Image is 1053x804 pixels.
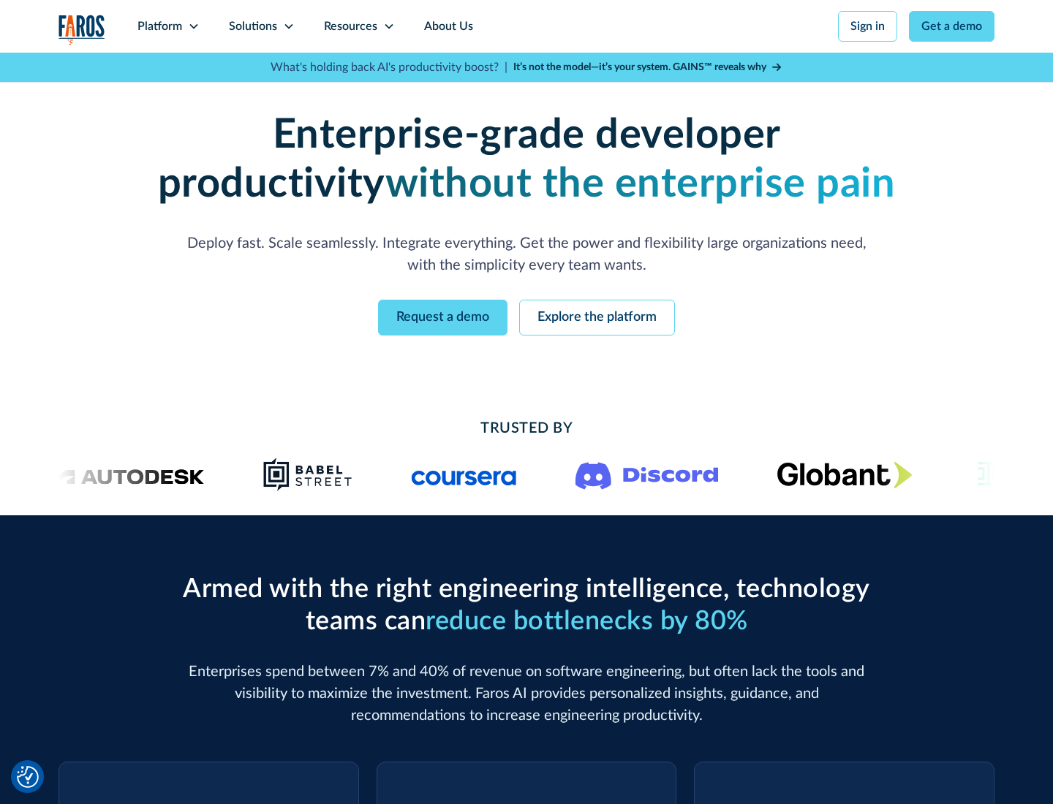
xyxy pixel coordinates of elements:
[385,164,896,205] strong: without the enterprise pain
[53,465,205,485] img: Logo of the design software company Autodesk.
[519,300,675,335] a: Explore the platform
[909,11,994,42] a: Get a demo
[137,18,182,35] div: Platform
[412,463,517,486] img: Logo of the online learning platform Coursera.
[175,661,877,727] p: Enterprises spend between 7% and 40% of revenue on software engineering, but often lack the tools...
[777,461,913,488] img: Globant's logo
[175,417,877,439] h2: Trusted By
[158,115,781,205] strong: Enterprise-grade developer productivity
[838,11,897,42] a: Sign in
[175,574,877,637] h2: Armed with the right engineering intelligence, technology teams can
[17,766,39,788] button: Cookie Settings
[378,300,507,335] a: Request a demo
[513,62,766,72] strong: It’s not the model—it’s your system. GAINS™ reveals why
[175,232,877,276] p: Deploy fast. Scale seamlessly. Integrate everything. Get the power and flexibility large organiza...
[58,15,105,45] a: home
[58,15,105,45] img: Logo of the analytics and reporting company Faros.
[324,18,377,35] div: Resources
[271,58,507,76] p: What's holding back AI's productivity boost? |
[263,457,353,492] img: Babel Street logo png
[426,608,748,634] span: reduce bottlenecks by 80%
[575,459,719,490] img: Logo of the communication platform Discord.
[229,18,277,35] div: Solutions
[513,60,782,75] a: It’s not the model—it’s your system. GAINS™ reveals why
[17,766,39,788] img: Revisit consent button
